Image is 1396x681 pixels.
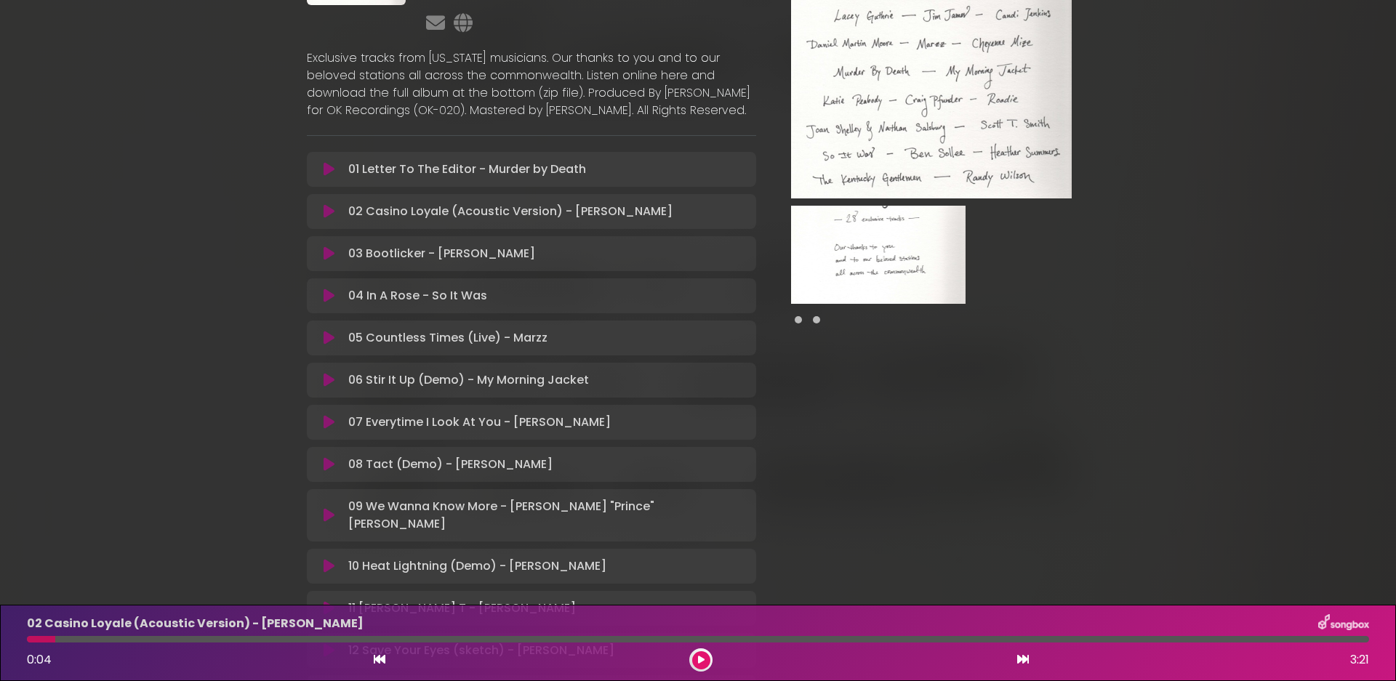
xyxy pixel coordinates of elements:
[1350,651,1369,669] span: 3:21
[348,557,606,575] p: 10 Heat Lightning (Demo) - [PERSON_NAME]
[791,206,966,304] img: VTNrOFRoSLGAMNB5FI85
[348,203,673,220] p: 02 Casino Loyale (Acoustic Version) - [PERSON_NAME]
[348,371,589,389] p: 06 Stir It Up (Demo) - My Morning Jacket
[348,498,747,533] p: 09 We Wanna Know More - [PERSON_NAME] "Prince" [PERSON_NAME]
[348,456,553,473] p: 08 Tact (Demo) - [PERSON_NAME]
[348,414,611,431] p: 07 Everytime I Look At You - [PERSON_NAME]
[348,245,535,262] p: 03 Bootlicker - [PERSON_NAME]
[27,651,52,668] span: 0:04
[348,287,487,305] p: 04 In A Rose - So It Was
[348,161,586,178] p: 01 Letter To The Editor - Murder by Death
[1318,614,1369,633] img: songbox-logo-white.png
[307,49,756,119] p: Exclusive tracks from [US_STATE] musicians. Our thanks to you and to our beloved stations all acr...
[348,329,547,347] p: 05 Countless Times (Live) - Marzz
[348,600,576,617] p: 11 [PERSON_NAME] T - [PERSON_NAME]
[27,615,364,632] p: 02 Casino Loyale (Acoustic Version) - [PERSON_NAME]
